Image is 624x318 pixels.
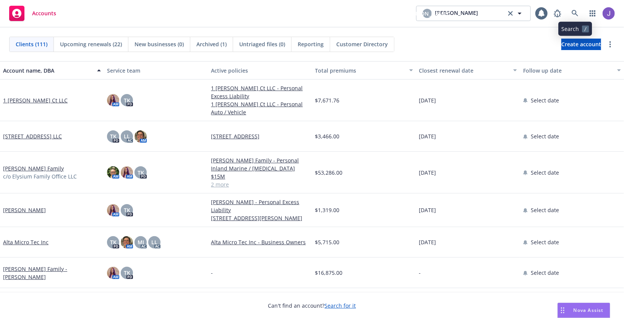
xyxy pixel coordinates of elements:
span: Upcoming renewals (22) [60,40,122,48]
span: [PERSON_NAME] [406,10,449,18]
span: LL [151,238,157,246]
a: [PERSON_NAME] Family - [PERSON_NAME] [3,265,101,281]
span: TK [124,96,130,104]
span: MJ [138,238,144,246]
span: New businesses (0) [135,40,184,48]
span: Accounts [32,10,56,16]
span: Untriaged files (0) [239,40,285,48]
button: Total premiums [312,61,416,79]
button: Closest renewal date [416,61,520,79]
button: [PERSON_NAME][PERSON_NAME]clear selection [416,6,531,21]
a: [PERSON_NAME] Family [3,164,64,172]
a: [PERSON_NAME] Family - Personal Inland Marine / [MEDICAL_DATA] [211,156,309,172]
span: Can't find an account? [268,302,356,310]
a: [PERSON_NAME] [3,206,46,214]
span: Select date [531,238,559,246]
span: [DATE] [419,169,436,177]
a: more [606,40,615,49]
span: Clients (111) [16,40,47,48]
span: Select date [531,269,559,277]
span: [DATE] [419,132,436,140]
span: [DATE] [419,206,436,214]
a: [STREET_ADDRESS] LLC [3,132,62,140]
div: Follow up date [523,67,613,75]
span: - [419,269,421,277]
div: Account name, DBA [3,67,92,75]
span: Select date [531,206,559,214]
a: Alta Micro Tec Inc [3,238,49,246]
span: [PERSON_NAME] [435,9,478,18]
span: $1,319.00 [315,206,340,214]
a: Report a Bug [550,6,565,21]
img: photo [107,267,119,279]
span: Create account [561,37,601,52]
span: Reporting [298,40,324,48]
span: Select date [531,132,559,140]
span: Select date [531,169,559,177]
img: photo [121,236,133,248]
button: Nova Assist [558,303,610,318]
span: TK [124,206,130,214]
span: [DATE] [419,96,436,104]
a: clear selection [506,9,515,18]
div: Total premiums [315,67,405,75]
span: $3,466.00 [315,132,340,140]
button: Active policies [208,61,312,79]
a: $15M [211,172,309,180]
div: Active policies [211,67,309,75]
span: $7,671.76 [315,96,340,104]
span: c/o Elysium Family Office LLC [3,172,77,180]
button: Follow up date [520,61,624,79]
span: $53,286.00 [315,169,343,177]
a: 2 more [211,180,309,188]
div: Closest renewal date [419,67,509,75]
span: Archived (1) [196,40,227,48]
a: Accounts [6,3,59,24]
span: TK [138,169,144,177]
a: 1 [PERSON_NAME] Ct LLC - Personal Excess Liability [211,84,309,100]
span: TK [124,269,130,277]
a: Create account [561,39,601,50]
img: photo [107,94,119,106]
a: Search [567,6,583,21]
a: Search for it [325,302,356,309]
span: - [211,269,213,277]
span: TK [110,132,117,140]
img: photo [135,130,147,143]
a: 1 [PERSON_NAME] Ct LLC - Personal Auto / Vehicle [211,100,309,116]
span: [DATE] [419,238,436,246]
a: [STREET_ADDRESS] [211,132,309,140]
span: $5,715.00 [315,238,340,246]
button: Service team [104,61,208,79]
div: Drag to move [558,303,567,318]
a: [STREET_ADDRESS][PERSON_NAME] [211,214,309,222]
span: $16,875.00 [315,269,343,277]
a: 1 [PERSON_NAME] Ct LLC [3,96,68,104]
a: Alta Micro Tec Inc - Business Owners [211,238,309,246]
img: photo [121,166,133,178]
img: photo [107,204,119,216]
span: Select date [531,96,559,104]
span: Customer Directory [336,40,388,48]
img: photo [107,166,119,178]
img: photo [603,7,615,19]
a: [PERSON_NAME] - Personal Excess Liability [211,198,309,214]
div: Service team [107,67,205,75]
span: Nova Assist [574,307,604,313]
span: LL [124,132,130,140]
a: Switch app [585,6,600,21]
span: TK [110,238,117,246]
